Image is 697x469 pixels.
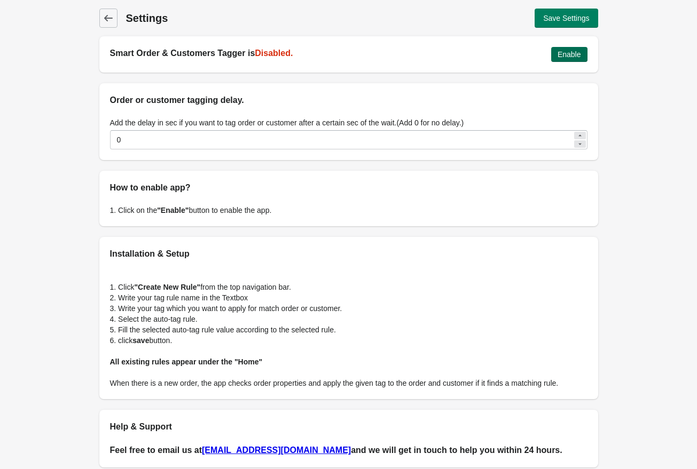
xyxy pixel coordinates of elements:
input: delay in sec [110,130,573,149]
p: 5. Fill the selected auto-tag rule value according to the selected rule. [110,324,588,335]
p: 1. Click on the button to enable the app. [110,205,588,216]
h2: Order or customer tagging delay. [110,94,588,107]
label: Add the delay in sec if you want to tag order or customer after a certain sec of the wait.(Add 0 ... [110,117,464,128]
h2: Feel free to email us at and we will get in touch to help you within 24 hours. [110,444,588,457]
p: 1. Click from the top navigation bar. [110,282,588,292]
h2: Smart Order & Customers Tagger is [110,47,543,60]
p: 6. click button. [110,335,588,346]
button: Save Settings [535,9,598,28]
b: "Enable" [157,206,189,214]
p: When there is a new order, the app checks order properties and apply the given tag to the order a... [110,378,588,388]
p: 2. Write your tag rule name in the Textbox [110,292,588,303]
a: [EMAIL_ADDRESS][DOMAIN_NAME] [202,446,351,455]
h1: Settings [126,11,343,26]
p: 3. Write your tag which you want to apply for match order or customer. [110,303,588,314]
b: All existing rules appear under the "Home" [110,357,263,366]
span: Save Settings [543,14,589,22]
h2: Help & Support [110,420,588,433]
b: save [132,336,149,345]
h2: Installation & Setup [110,248,588,260]
h2: How to enable app? [110,181,588,194]
p: 4. Select the auto-tag rule. [110,314,588,324]
button: Enable [551,47,588,62]
b: "Create New Rule" [134,283,200,291]
span: Disabled. [255,49,293,58]
span: Enable [558,50,581,59]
